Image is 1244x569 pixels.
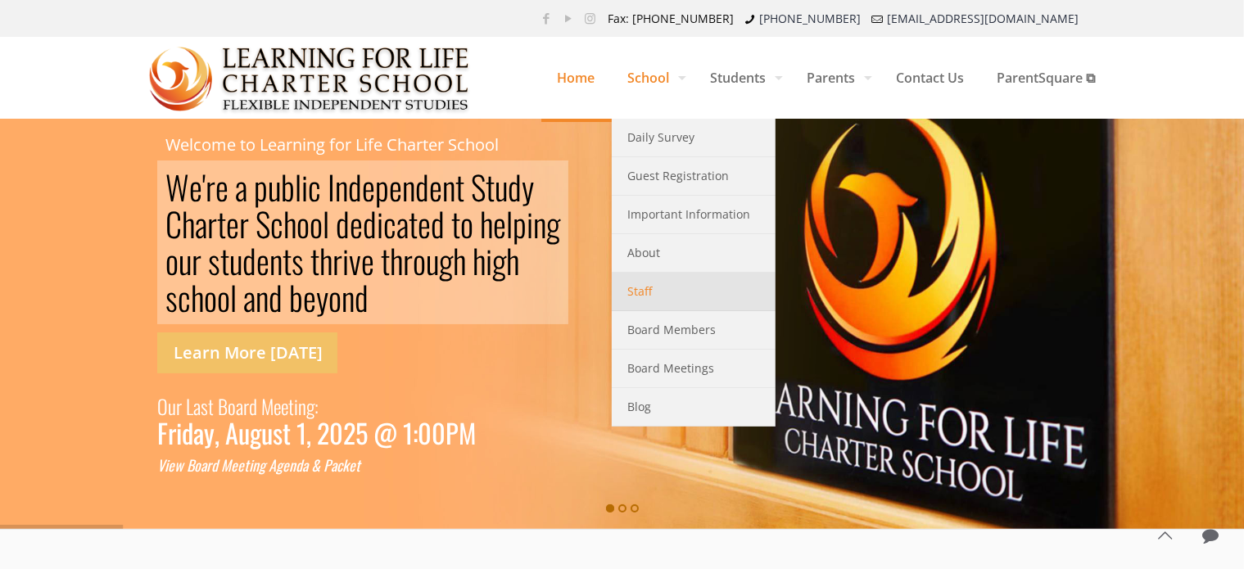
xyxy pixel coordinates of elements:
[527,205,533,242] div: i
[694,53,791,102] span: Students
[149,38,471,120] img: Home
[612,196,776,234] a: Important Information
[431,205,445,242] div: d
[612,157,776,196] a: Guest Registration
[168,422,176,443] div: r
[228,390,236,422] div: o
[261,390,274,422] div: M
[208,390,214,422] div: t
[628,127,695,148] span: Daily Survey
[538,10,555,26] a: Facebook icon
[220,242,229,279] div: t
[332,242,342,279] div: r
[413,242,426,279] div: o
[187,455,194,476] div: B
[215,169,228,205] div: e
[229,242,242,279] div: u
[283,242,292,279] div: t
[193,422,204,443] div: a
[506,205,513,242] div: l
[206,455,211,476] div: r
[403,422,413,443] div: 1
[628,396,652,418] span: Blog
[486,169,495,205] div: t
[377,205,383,242] div: i
[310,205,323,242] div: o
[296,455,302,476] div: d
[314,390,319,422] div: :
[226,205,239,242] div: e
[165,279,178,316] div: s
[343,422,355,443] div: 2
[495,169,508,205] div: u
[493,205,506,242] div: e
[349,242,361,279] div: v
[342,242,349,279] div: i
[252,455,259,476] div: n
[157,332,337,373] a: Learn More [DATE]
[628,165,730,187] span: Guest Registration
[243,390,249,422] div: r
[206,169,215,205] div: r
[165,169,189,205] div: W
[533,205,546,242] div: n
[506,242,519,279] div: h
[329,422,343,443] div: 0
[492,242,506,279] div: g
[182,422,193,443] div: d
[342,279,355,316] div: n
[355,455,360,476] div: t
[283,205,296,242] div: h
[268,169,281,205] div: u
[261,422,273,443] div: u
[204,422,215,443] div: y
[383,205,396,242] div: c
[612,311,776,350] a: Board Members
[168,455,174,476] div: e
[238,422,250,443] div: u
[628,281,653,302] span: Staff
[276,455,283,476] div: g
[455,169,464,205] div: t
[887,11,1079,26] a: [EMAIL_ADDRESS][DOMAIN_NAME]
[149,37,471,119] a: Learning for Life Charter School
[157,390,168,422] div: O
[331,455,337,476] div: a
[249,455,252,476] div: i
[791,37,880,119] a: Parents
[249,390,257,422] div: d
[306,390,314,422] div: g
[317,422,329,443] div: 2
[541,53,612,102] span: Home
[628,204,751,225] span: Important Information
[612,119,776,157] a: Daily Survey
[612,234,776,273] a: About
[186,390,193,422] div: L
[460,205,473,242] div: o
[176,422,182,443] div: i
[230,279,237,316] div: l
[390,242,403,279] div: h
[442,169,455,205] div: n
[1148,518,1183,553] a: Back to top icon
[363,205,377,242] div: d
[235,169,247,205] div: a
[231,455,237,476] div: e
[189,169,202,205] div: e
[541,37,612,119] a: Home
[165,136,499,154] rs-layer: Welcome to Learning for Life Charter School
[513,205,527,242] div: p
[225,422,238,443] div: A
[217,279,230,316] div: o
[486,242,492,279] div: i
[471,169,486,205] div: S
[274,390,281,422] div: e
[311,455,320,476] div: &
[522,169,534,205] div: y
[270,205,283,242] div: c
[289,455,296,476] div: n
[237,455,244,476] div: e
[355,279,369,316] div: d
[201,455,206,476] div: a
[426,242,439,279] div: u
